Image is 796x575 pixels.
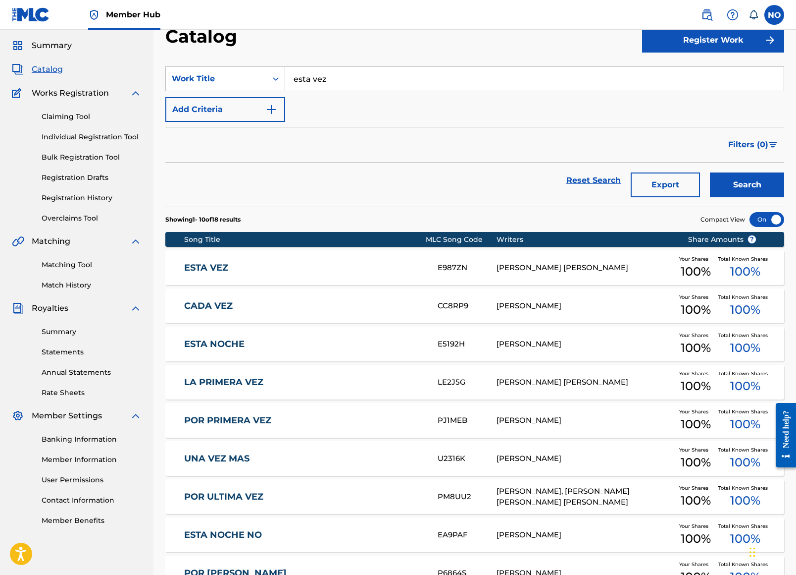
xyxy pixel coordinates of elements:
[718,370,772,377] span: Total Known Shares
[12,63,63,75] a: CatalogCatalog
[730,530,760,548] span: 100 %
[497,415,673,426] div: [PERSON_NAME]
[730,492,760,510] span: 100 %
[12,410,24,422] img: Member Settings
[184,300,425,312] a: CADA VEZ
[42,388,142,398] a: Rate Sheets
[42,260,142,270] a: Matching Tool
[746,527,796,575] iframe: Chat Widget
[748,235,756,243] span: ?
[42,434,142,445] a: Banking Information
[130,302,142,314] img: expand
[764,5,784,25] div: User Menu
[681,301,711,319] span: 100 %
[497,262,673,274] div: [PERSON_NAME] [PERSON_NAME]
[768,395,796,476] iframe: Resource Center
[718,446,772,454] span: Total Known Shares
[497,486,673,508] div: [PERSON_NAME], [PERSON_NAME] [PERSON_NAME] [PERSON_NAME]
[32,302,68,314] span: Royalties
[42,367,142,378] a: Annual Statements
[497,453,673,464] div: [PERSON_NAME]
[184,339,425,350] a: ESTA NOCHE
[718,522,772,530] span: Total Known Shares
[172,73,261,85] div: Work Title
[679,484,712,492] span: Your Shares
[42,327,142,337] a: Summary
[679,561,712,568] span: Your Shares
[130,235,142,247] img: expand
[723,5,743,25] div: Help
[718,408,772,415] span: Total Known Shares
[728,139,768,151] span: Filters ( 0 )
[727,9,739,21] img: help
[679,370,712,377] span: Your Shares
[718,561,772,568] span: Total Known Shares
[184,234,426,245] div: Song Title
[497,234,673,245] div: Writers
[438,415,497,426] div: PJ1MEB
[165,97,285,122] button: Add Criteria
[718,293,772,301] span: Total Known Shares
[730,339,760,357] span: 100 %
[42,455,142,465] a: Member Information
[42,132,142,142] a: Individual Registration Tool
[679,446,712,454] span: Your Shares
[730,454,760,471] span: 100 %
[184,453,425,464] a: UNA VEZ MAS
[426,234,497,245] div: MLC Song Code
[718,484,772,492] span: Total Known Shares
[130,87,142,99] img: expand
[12,87,25,99] img: Works Registration
[438,300,497,312] div: CC8RP9
[12,7,50,22] img: MLC Logo
[497,529,673,541] div: [PERSON_NAME]
[106,9,160,20] span: Member Hub
[42,172,142,183] a: Registration Drafts
[165,66,784,207] form: Search Form
[438,453,497,464] div: U2316K
[497,339,673,350] div: [PERSON_NAME]
[42,495,142,506] a: Contact Information
[697,5,717,25] a: Public Search
[12,235,24,247] img: Matching
[42,475,142,485] a: User Permissions
[42,347,142,357] a: Statements
[165,25,242,48] h2: Catalog
[184,415,425,426] a: POR PRIMERA VEZ
[184,262,425,274] a: ESTA VEZ
[88,9,100,21] img: Top Rightsholder
[681,339,711,357] span: 100 %
[12,63,24,75] img: Catalog
[32,87,109,99] span: Works Registration
[710,172,784,197] button: Search
[497,300,673,312] div: [PERSON_NAME]
[438,491,497,503] div: PM8UU2
[679,332,712,339] span: Your Shares
[642,28,785,53] button: Register Work
[769,142,777,148] img: filter
[679,522,712,530] span: Your Shares
[718,332,772,339] span: Total Known Shares
[748,10,758,20] div: Notifications
[32,63,63,75] span: Catalog
[438,377,497,388] div: LE2J5G
[681,377,711,395] span: 100 %
[700,215,745,224] span: Compact View
[718,255,772,263] span: Total Known Shares
[12,302,24,314] img: Royalties
[42,152,142,163] a: Bulk Registration Tool
[42,213,142,224] a: Overclaims Tool
[32,40,72,52] span: Summary
[438,529,497,541] div: EA9PAF
[184,377,425,388] a: LA PRIMERA VEZ
[32,410,102,422] span: Member Settings
[438,262,497,274] div: E987ZN
[438,339,497,350] div: E5192H
[130,410,142,422] img: expand
[42,112,142,122] a: Claiming Tool
[688,234,756,245] span: Share Amounts
[12,40,24,52] img: Summary
[730,377,760,395] span: 100 %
